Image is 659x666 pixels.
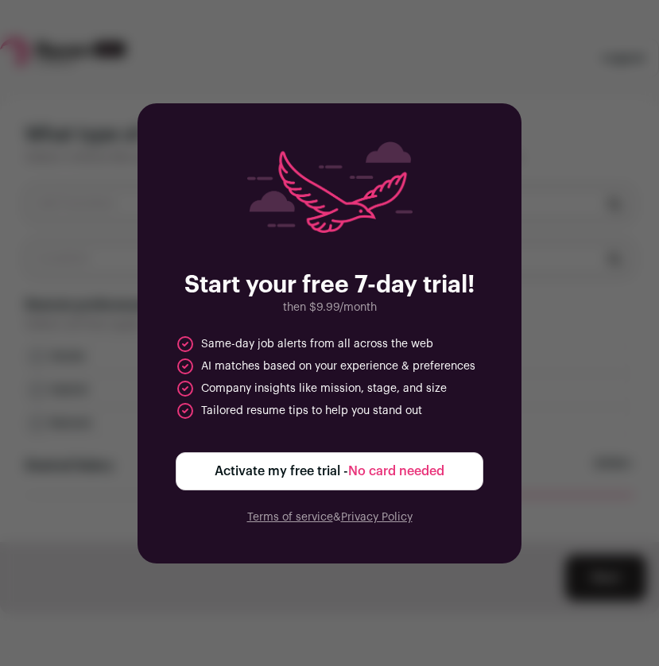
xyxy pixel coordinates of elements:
[341,512,413,523] a: Privacy Policy
[176,335,433,354] li: Same-day job alerts from all across the web
[176,271,483,300] h2: Start your free 7-day trial!
[176,452,483,490] button: Activate my free trial -No card needed
[176,379,447,398] li: Company insights like mission, stage, and size
[348,465,444,478] span: No card needed
[176,300,483,316] p: then $9.99/month
[247,512,333,523] a: Terms of service
[215,462,444,481] span: Activate my free trial -
[176,357,475,376] li: AI matches based on your experience & preferences
[176,509,483,525] p: &
[176,401,422,420] li: Tailored resume tips to help you stand out
[247,141,413,233] img: raven-searching-graphic-persian-06fbb1bbfb1eb625e0a08d5c8885cd66b42d4a5dc34102e9b086ff89f5953142.png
